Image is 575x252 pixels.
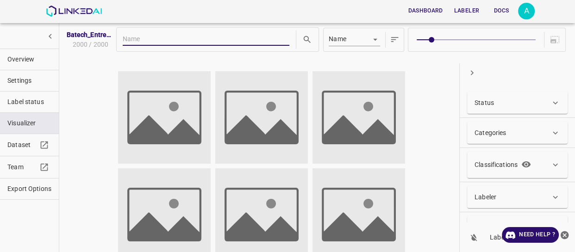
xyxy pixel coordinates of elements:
button: close-help [559,227,570,243]
a: Need Help ? [502,227,559,243]
span: Team [7,162,37,172]
div: Name [329,34,380,46]
button: Labeler [450,3,483,18]
span: Overview [7,55,51,64]
a: Dashboard [402,1,448,20]
div: A [518,3,535,19]
img: LinkedAI [46,6,102,17]
span: Batech_Entrega3_01 [67,30,113,40]
span: Export Options [7,184,51,194]
button: Dashboard [404,3,446,18]
button: Open settings [518,3,535,19]
a: Labeler [449,1,485,20]
span: Dataset [7,140,37,150]
button: sort [387,30,402,49]
span: Settings [7,76,51,86]
button: search [300,32,314,47]
input: Name [123,34,289,46]
a: Docs [485,1,518,20]
img: img_placeholder [118,71,211,164]
img: img_placeholder [215,71,308,164]
button: Docs [487,3,516,18]
button: show more [42,28,59,45]
span: Visualizer [7,118,51,128]
img: img_placeholder [312,71,405,164]
span: 2000 / 2000 [71,40,108,49]
span: Label status [7,97,51,107]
